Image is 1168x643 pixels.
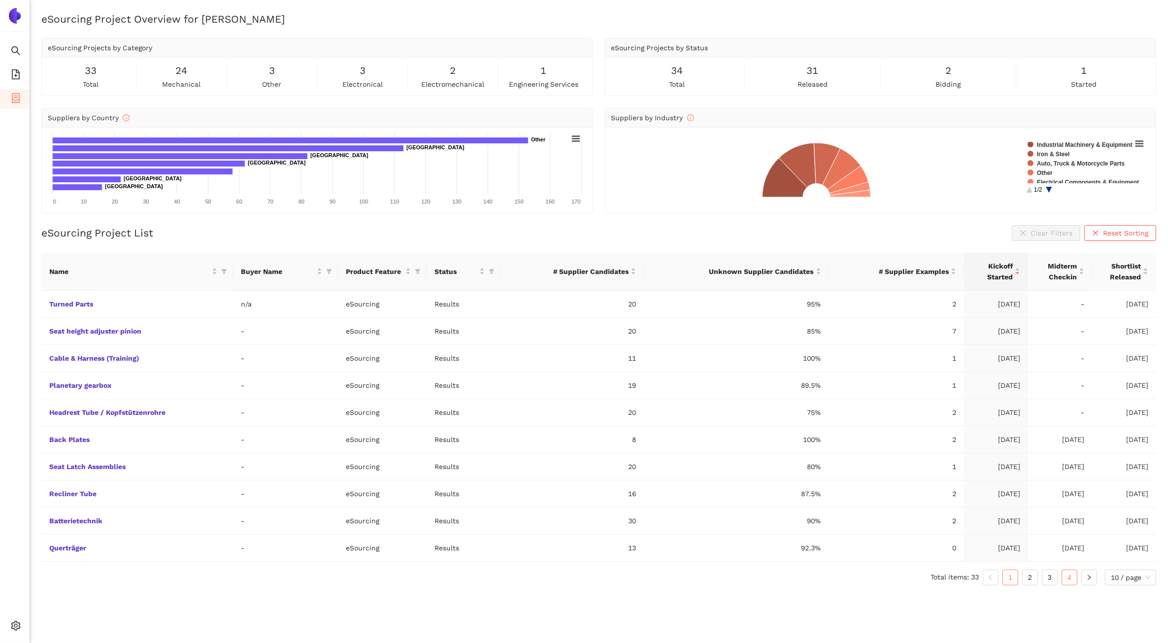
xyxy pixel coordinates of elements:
[346,266,403,277] span: Product Feature
[964,453,1028,480] td: [DATE]
[267,199,273,204] text: 70
[483,199,492,204] text: 140
[964,508,1028,535] td: [DATE]
[450,63,456,78] span: 2
[837,266,949,277] span: # Supplier Examples
[299,199,304,204] text: 80
[338,535,427,562] td: eSourcing
[1092,508,1156,535] td: [DATE]
[406,144,465,150] text: [GEOGRAPHIC_DATA]
[143,199,149,204] text: 30
[964,399,1028,426] td: [DATE]
[501,480,643,508] td: 16
[233,318,338,345] td: -
[964,480,1028,508] td: [DATE]
[233,399,338,426] td: -
[11,617,21,637] span: setting
[1062,570,1077,585] li: 4
[421,79,484,90] span: electromechanical
[1081,570,1097,585] button: right
[945,63,951,78] span: 2
[1028,318,1092,345] td: -
[1092,535,1156,562] td: [DATE]
[829,453,964,480] td: 1
[644,426,829,453] td: 100%
[338,399,427,426] td: eSourcing
[1028,372,1092,399] td: -
[241,266,315,277] span: Buyer Name
[509,79,578,90] span: engineering services
[233,291,338,318] td: n/a
[338,291,427,318] td: eSourcing
[829,318,964,345] td: 7
[1081,63,1087,78] span: 1
[1028,253,1092,291] th: this column's title is Midterm Checkin,this column is sortable
[1092,453,1156,480] td: [DATE]
[338,508,427,535] td: eSourcing
[310,152,368,158] text: [GEOGRAPHIC_DATA]
[123,114,130,121] span: info-circle
[1037,160,1125,167] text: Auto, Truck & Motorcycle Parts
[489,269,495,274] span: filter
[1084,225,1156,241] button: closeReset Sorting
[487,264,497,279] span: filter
[964,291,1028,318] td: [DATE]
[324,264,334,279] span: filter
[983,570,999,585] button: left
[1071,79,1097,90] span: started
[611,114,694,122] span: Suppliers by Industry
[1012,225,1080,241] button: closeClear Filters
[644,535,829,562] td: 92.3%
[1062,570,1077,585] a: 4
[1028,508,1092,535] td: [DATE]
[1092,345,1156,372] td: [DATE]
[427,508,501,535] td: Results
[1028,345,1092,372] td: -
[330,199,335,204] text: 90
[1037,151,1070,158] text: Iron & Steel
[233,453,338,480] td: -
[53,199,56,204] text: 0
[262,79,281,90] span: other
[11,90,21,109] span: container
[233,253,338,291] th: this column's title is Buyer Name,this column is sortable
[515,199,524,204] text: 150
[105,183,163,189] text: [GEOGRAPHIC_DATA]
[1081,570,1097,585] li: Next Page
[434,266,477,277] span: Status
[1092,399,1156,426] td: [DATE]
[338,426,427,453] td: eSourcing
[669,79,685,90] span: total
[829,480,964,508] td: 2
[7,8,23,24] img: Logo
[1042,570,1058,585] li: 3
[1042,570,1057,585] a: 3
[421,199,430,204] text: 120
[501,426,643,453] td: 8
[85,63,97,78] span: 33
[390,199,399,204] text: 110
[501,372,643,399] td: 19
[652,266,814,277] span: Unknown Supplier Candidates
[798,79,828,90] span: released
[644,399,829,426] td: 75%
[611,44,708,52] span: eSourcing Projects by Status
[931,570,979,585] li: Total items: 33
[1034,186,1042,193] text: 1/2
[233,535,338,562] td: -
[233,372,338,399] td: -
[11,42,21,62] span: search
[983,570,999,585] li: Previous Page
[964,372,1028,399] td: [DATE]
[1002,570,1018,585] li: 1
[806,63,818,78] span: 31
[413,264,423,279] span: filter
[964,426,1028,453] td: [DATE]
[964,535,1028,562] td: [DATE]
[501,291,643,318] td: 20
[1100,261,1141,282] span: Shortlist Released
[1092,318,1156,345] td: [DATE]
[1092,291,1156,318] td: [DATE]
[233,345,338,372] td: -
[83,79,99,90] span: total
